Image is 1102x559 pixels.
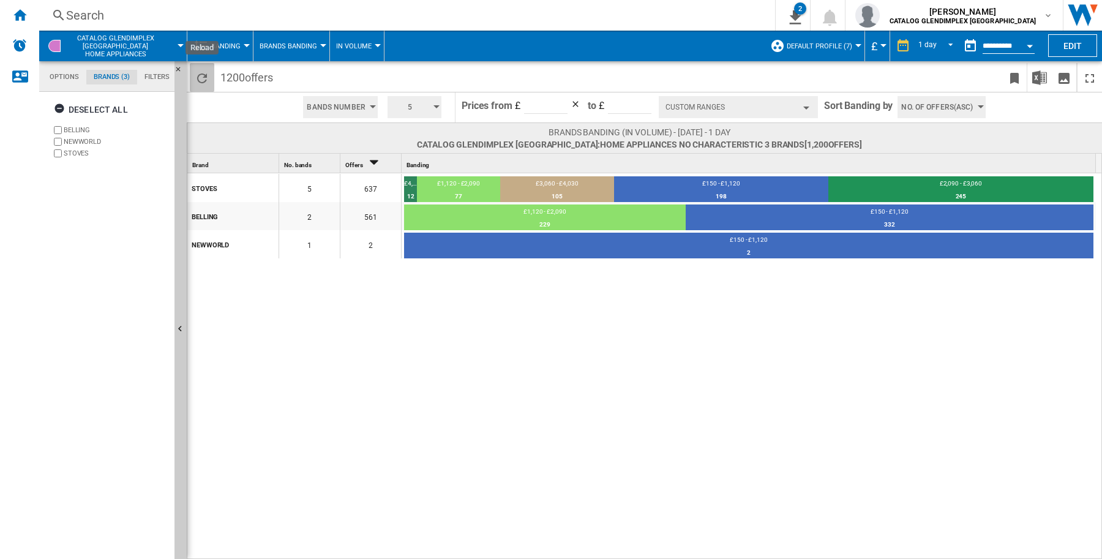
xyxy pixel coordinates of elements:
button: £ [871,31,883,61]
div: 105 [500,190,614,203]
span: Brand [192,162,209,168]
span: In volume [336,42,372,50]
button: Bookmark this report [1002,63,1027,92]
label: NEWWORLD [64,137,170,146]
button: CATALOG GLENDIMPLEX [GEOGRAPHIC_DATA]Home appliances [67,31,176,61]
button: Download as image [1052,63,1076,92]
button: Maximize [1078,63,1102,92]
label: BELLING [64,126,170,135]
div: Sort Descending [343,154,401,173]
div: 2 [279,202,340,230]
div: Sort None [190,154,279,173]
span: CATALOG GLENDIMPLEX [GEOGRAPHIC_DATA]:Home appliances No characteristic 3 brands [417,138,862,151]
div: Search [66,7,743,24]
button: 5 [388,96,441,118]
button: Banding [211,31,247,61]
img: profile.jpg [855,3,880,28]
div: Sort None [404,154,1096,173]
div: £150 - £1,120 [614,179,828,190]
div: 77 [417,190,500,203]
span: £ [599,100,604,111]
span: Default profile (7) [787,42,852,50]
div: Default profile (7) [770,31,858,61]
span: offers [828,140,860,149]
div: 5 [279,174,340,202]
button: Custom Ranges [659,96,818,118]
md-tab-item: Options [42,70,86,84]
span: Brands Banding [260,42,317,50]
img: alerts-logo.svg [12,38,27,53]
span: 5 [391,96,429,118]
div: STOVES [192,175,278,201]
button: In volume [336,31,378,61]
span: Prices from [462,100,512,111]
div: £150 - £1,120 [686,208,1093,219]
div: 5 [383,92,446,122]
span: 1200 [214,63,279,89]
span: to [588,100,596,111]
button: md-calendar [958,34,983,58]
div: Deselect all [54,99,128,121]
div: 561 [340,202,401,230]
button: Download in Excel [1027,63,1052,92]
input: brand.name [54,138,62,146]
span: Banding [211,42,241,50]
span: [PERSON_NAME] [890,6,1036,18]
div: 2 [794,2,806,15]
div: 12 [404,190,417,203]
div: Offers Sort Descending [343,154,401,173]
div: Bands Number [298,92,382,122]
md-tab-item: Filters [137,70,177,84]
div: Banding Sort None [404,154,1096,173]
md-tab-item: Brands (3) [86,70,137,84]
div: 332 [686,219,1093,231]
span: Offers [345,162,362,168]
span: £ [871,40,877,53]
div: £1,120 - £2,090 [417,179,500,190]
div: BELLING [192,203,278,229]
b: CATALOG GLENDIMPLEX [GEOGRAPHIC_DATA] [890,17,1036,25]
span: No. of offers(Asc) [901,96,973,118]
div: Sort None [282,154,340,173]
md-select: REPORTS.WIZARD.STEPS.REPORT.STEPS.REPORT_OPTIONS.PERIOD: 1 day [916,36,958,56]
div: £150 - £1,120 [404,236,1093,247]
span: Sort Banding by [824,92,893,122]
div: 2 [404,247,1093,259]
div: 1 day [918,40,937,49]
div: 1 [279,230,340,258]
span: CATALOG GLENDIMPLEX UK:Home appliances [67,34,163,58]
div: £3,060 - £4,030 [500,179,614,190]
span: Bands Number [307,96,365,118]
div: £2,090 - £3,060 [828,179,1093,190]
div: £1,120 - £2,090 [404,208,686,219]
div: 245 [828,190,1093,203]
input: brand.name [54,126,62,134]
button: Open calendar [1019,33,1041,55]
div: Banding [193,31,247,61]
div: Brand Sort None [190,154,279,173]
button: Hide [174,61,189,83]
button: Edit [1048,34,1097,57]
span: [1,200 ] [804,140,862,149]
div: 229 [404,219,686,231]
button: No. of offers(Asc) [898,96,985,118]
img: excel-24x24.png [1032,70,1047,85]
button: Reload [190,63,214,92]
button: Deselect all [50,99,132,121]
span: No. bands [284,162,312,168]
button: Default profile (7) [787,31,858,61]
div: 2 [340,230,401,258]
div: No. of offers(Asc) [893,92,990,122]
div: No. bands Sort None [282,154,340,173]
span: Sort Descending [364,162,383,168]
button: Bands Number [303,96,377,118]
div: CATALOG GLENDIMPLEX [GEOGRAPHIC_DATA]Home appliances [45,31,181,61]
md-menu: Currency [865,31,890,61]
span: Banding [407,162,429,168]
div: 198 [614,190,828,203]
span: £ [515,100,520,111]
input: brand.name [54,149,62,157]
div: 637 [340,174,401,202]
